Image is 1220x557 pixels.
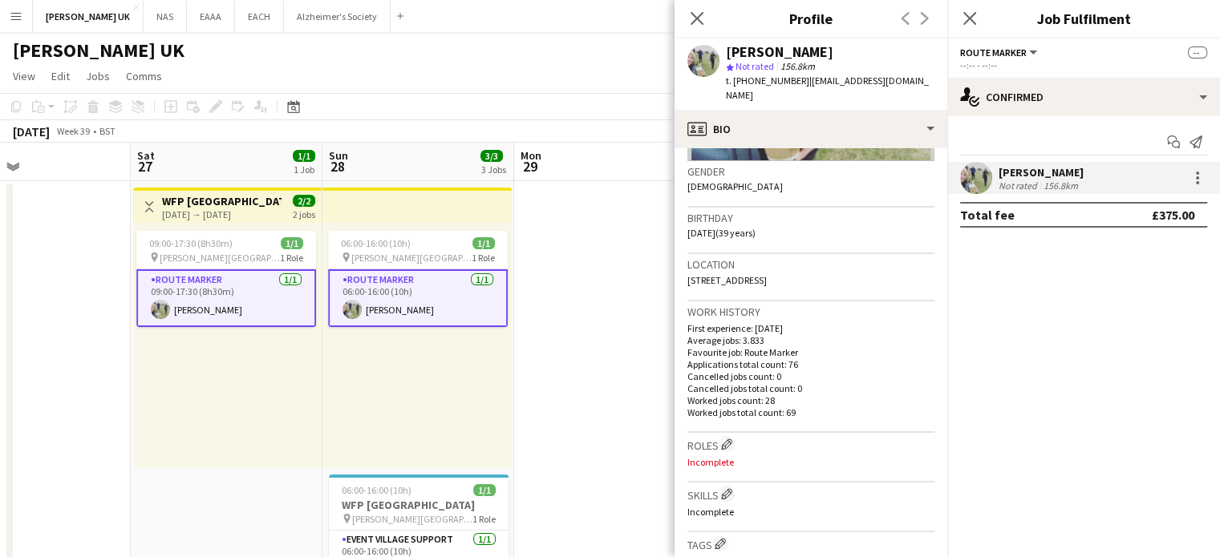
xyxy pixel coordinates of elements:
[86,69,110,83] span: Jobs
[1188,46,1207,59] span: --
[352,513,472,525] span: [PERSON_NAME][GEOGRAPHIC_DATA]
[120,66,168,87] a: Comms
[293,207,315,220] div: 2 jobs
[687,227,756,239] span: [DATE] (39 years)
[136,269,316,327] app-card-role: Route Marker1/109:00-17:30 (8h30m)[PERSON_NAME]
[1152,207,1194,223] div: £375.00
[687,456,934,468] p: Incomplete
[162,208,282,220] div: [DATE] → [DATE]
[687,257,934,272] h3: Location
[13,123,50,139] div: [DATE]
[144,1,187,32] button: NAS
[33,1,144,32] button: [PERSON_NAME] UK
[235,1,284,32] button: EACH
[329,148,348,163] span: Sun
[126,69,162,83] span: Comms
[341,237,411,249] span: 06:00-16:00 (10h)
[13,38,184,63] h1: [PERSON_NAME] UK
[687,358,934,370] p: Applications total count: 76
[687,346,934,358] p: Favourite job: Route Marker
[947,8,1220,29] h3: Job Fulfilment
[687,370,934,382] p: Cancelled jobs count: 0
[137,148,155,163] span: Sat
[687,180,783,192] span: [DEMOGRAPHIC_DATA]
[13,69,35,83] span: View
[481,163,506,176] div: 3 Jobs
[960,59,1207,71] div: --:-- - --:--
[947,78,1220,116] div: Confirmed
[45,66,76,87] a: Edit
[518,157,541,176] span: 29
[472,237,495,249] span: 1/1
[328,231,508,327] app-job-card: 06:00-16:00 (10h)1/1 [PERSON_NAME][GEOGRAPHIC_DATA]1 RoleRoute Marker1/106:00-16:00 (10h)[PERSON_...
[960,46,1027,59] span: Route Marker
[687,394,934,406] p: Worked jobs count: 28
[160,252,280,264] span: [PERSON_NAME][GEOGRAPHIC_DATA]
[687,164,934,179] h3: Gender
[149,237,233,249] span: 09:00-17:30 (8h30m)
[960,207,1015,223] div: Total fee
[726,75,809,87] span: t. [PHONE_NUMBER]
[6,66,42,87] a: View
[280,252,303,264] span: 1 Role
[326,157,348,176] span: 28
[51,69,70,83] span: Edit
[294,163,314,176] div: 1 Job
[473,484,496,496] span: 1/1
[284,1,391,32] button: Alzheimer's Society
[999,180,1040,192] div: Not rated
[480,150,503,162] span: 3/3
[99,125,116,137] div: BST
[1040,180,1081,192] div: 156.8km
[736,60,774,72] span: Not rated
[472,252,495,264] span: 1 Role
[675,8,947,29] h3: Profile
[351,252,472,264] span: [PERSON_NAME][GEOGRAPHIC_DATA]
[687,382,934,394] p: Cancelled jobs total count: 0
[687,406,934,418] p: Worked jobs total count: 69
[726,45,833,59] div: [PERSON_NAME]
[281,237,303,249] span: 1/1
[687,535,934,552] h3: Tags
[79,66,116,87] a: Jobs
[687,274,767,286] span: [STREET_ADDRESS]
[687,322,934,334] p: First experience: [DATE]
[687,486,934,503] h3: Skills
[328,269,508,327] app-card-role: Route Marker1/106:00-16:00 (10h)[PERSON_NAME]
[293,195,315,207] span: 2/2
[342,484,411,496] span: 06:00-16:00 (10h)
[999,165,1084,180] div: [PERSON_NAME]
[293,150,315,162] span: 1/1
[960,46,1040,59] button: Route Marker
[675,110,947,148] div: Bio
[53,125,93,137] span: Week 39
[687,305,934,319] h3: Work history
[135,157,155,176] span: 27
[777,60,818,72] span: 156.8km
[521,148,541,163] span: Mon
[136,231,316,327] app-job-card: 09:00-17:30 (8h30m)1/1 [PERSON_NAME][GEOGRAPHIC_DATA]1 RoleRoute Marker1/109:00-17:30 (8h30m)[PER...
[687,334,934,346] p: Average jobs: 3.833
[329,498,509,512] h3: WFP [GEOGRAPHIC_DATA]
[687,211,934,225] h3: Birthday
[687,436,934,453] h3: Roles
[726,75,929,101] span: | [EMAIL_ADDRESS][DOMAIN_NAME]
[687,506,934,518] p: Incomplete
[187,1,235,32] button: EAAA
[162,194,282,208] h3: WFP [GEOGRAPHIC_DATA]
[472,513,496,525] span: 1 Role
